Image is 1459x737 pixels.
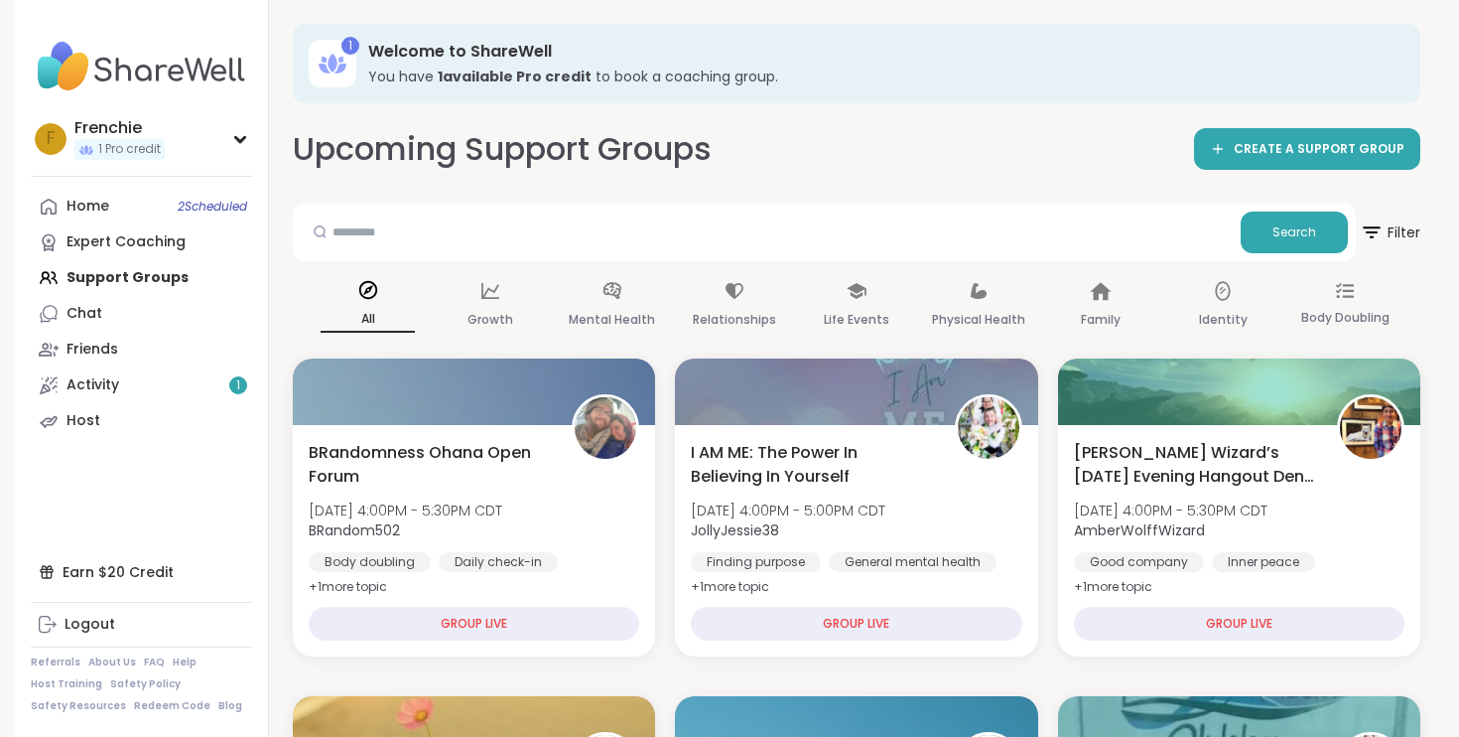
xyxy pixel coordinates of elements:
span: 1 [236,377,240,394]
h2: Upcoming Support Groups [293,127,712,172]
a: Safety Resources [31,699,126,713]
div: Earn $20 Credit [31,554,252,590]
span: [PERSON_NAME] Wizard’s [DATE] Evening Hangout Den 🐺🪄 [1074,441,1315,489]
div: GROUP LIVE [691,607,1021,641]
button: Filter [1360,204,1420,261]
span: CREATE A SUPPORT GROUP [1234,141,1404,158]
img: AmberWolffWizard [1340,397,1401,459]
b: JollyJessie38 [691,520,779,540]
span: I AM ME: The Power In Believing In Yourself [691,441,932,489]
div: GROUP LIVE [1074,607,1404,641]
button: Search [1241,212,1348,253]
span: Filter [1360,209,1420,256]
a: Redeem Code [134,699,210,713]
p: Physical Health [932,308,1025,332]
h3: You have to book a coaching group. [368,67,1393,86]
span: [DATE] 4:00PM - 5:30PM CDT [309,501,502,520]
div: Chat [66,304,102,324]
a: Referrals [31,656,80,669]
a: Help [173,656,197,669]
a: Activity1 [31,368,252,403]
div: Friends [66,340,118,360]
a: Home2Scheduled [31,189,252,224]
span: [DATE] 4:00PM - 5:00PM CDT [691,501,885,520]
a: About Us [88,656,136,669]
div: GROUP LIVE [309,607,639,641]
img: JollyJessie38 [958,397,1019,459]
p: Relationships [693,308,776,332]
a: Chat [31,296,252,332]
img: ShareWell Nav Logo [31,32,252,101]
img: BRandom502 [575,397,636,459]
div: Good company [1074,552,1204,572]
div: Frenchie [74,117,165,139]
b: 1 available Pro credit [438,67,592,86]
a: FAQ [144,656,165,669]
span: Search [1272,223,1316,241]
p: All [321,307,415,333]
p: Identity [1199,308,1248,332]
div: Host [66,411,100,431]
p: Mental Health [569,308,655,332]
span: 1 Pro credit [98,141,161,158]
span: [DATE] 4:00PM - 5:30PM CDT [1074,501,1267,520]
a: Host Training [31,677,102,691]
a: Blog [218,699,242,713]
p: Family [1081,308,1121,332]
a: CREATE A SUPPORT GROUP [1194,128,1420,170]
a: Friends [31,332,252,368]
div: Finding purpose [691,552,821,572]
b: BRandom502 [309,520,400,540]
p: Life Events [824,308,889,332]
h3: Welcome to ShareWell [368,41,1393,63]
div: Daily check-in [439,552,558,572]
b: AmberWolffWizard [1074,520,1205,540]
span: BRandomness Ohana Open Forum [309,441,550,489]
a: Host [31,403,252,439]
div: Home [66,197,109,217]
span: 2 Scheduled [178,199,247,215]
p: Body Doubling [1301,306,1390,330]
div: Logout [65,615,115,635]
span: F [47,126,55,152]
div: 1 [341,37,359,55]
a: Logout [31,607,252,643]
div: Activity [66,375,119,395]
div: General mental health [829,552,996,572]
a: Expert Coaching [31,224,252,260]
p: Growth [467,308,513,332]
a: Safety Policy [110,677,181,691]
div: Inner peace [1212,552,1315,572]
div: Expert Coaching [66,232,186,252]
div: Body doubling [309,552,431,572]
